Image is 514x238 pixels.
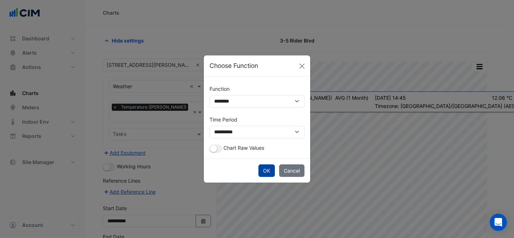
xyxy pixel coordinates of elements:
[210,83,230,95] label: Function
[490,214,507,231] div: Open Intercom Messenger
[210,113,237,126] label: Time Period
[258,164,275,177] button: OK
[210,61,258,70] h5: Choose Function
[223,145,264,151] span: Chart Raw Values
[297,61,307,71] button: Close
[279,164,304,177] button: Cancel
